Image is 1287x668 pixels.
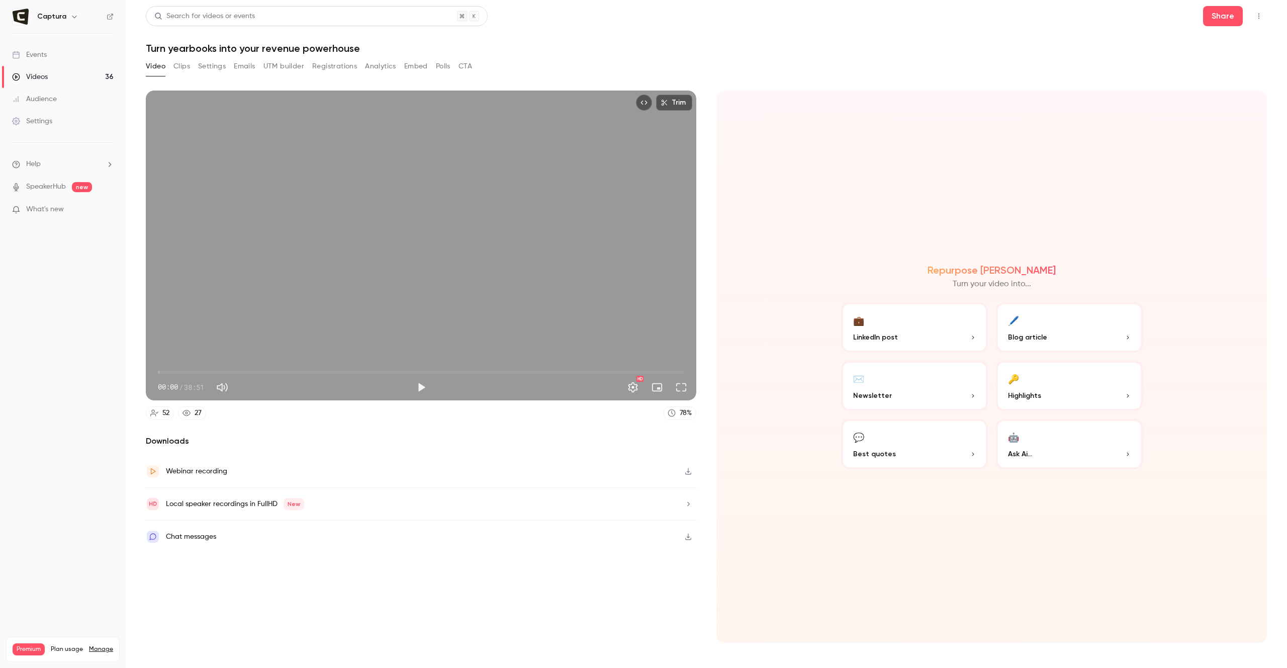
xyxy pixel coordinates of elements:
button: 💬Best quotes [841,419,988,469]
button: Video [146,58,165,74]
button: Embed [404,58,428,74]
p: Turn your video into... [953,278,1031,290]
button: Settings [198,58,226,74]
button: Turn on miniplayer [647,377,667,397]
div: Chat messages [166,531,216,543]
span: Help [26,159,41,170]
button: Registrations [312,58,357,74]
button: 💼LinkedIn post [841,302,988,353]
button: Clips [173,58,190,74]
div: Events [12,50,47,60]
button: Analytics [365,58,396,74]
h2: Repurpose [PERSON_NAME] [928,264,1056,276]
img: Captura [13,9,29,25]
button: Share [1203,6,1243,26]
div: Audience [12,94,57,104]
span: Newsletter [853,390,892,401]
a: 27 [178,406,206,420]
div: Videos [12,72,48,82]
div: Settings [12,116,52,126]
div: Search for videos or events [154,11,255,22]
h1: Turn yearbooks into your revenue powerhouse [146,42,1267,54]
button: Emails [234,58,255,74]
div: 🤖 [1008,429,1019,445]
button: Mute [212,377,232,397]
span: Blog article [1008,332,1047,343]
button: Polls [436,58,450,74]
div: 🔑 [1008,371,1019,386]
a: SpeakerHub [26,182,66,192]
button: Settings [623,377,643,397]
button: 🤖Ask Ai... [996,419,1143,469]
span: Ask Ai... [1008,449,1032,459]
span: / [179,382,183,392]
div: 🖊️ [1008,312,1019,328]
a: 52 [146,406,174,420]
span: Highlights [1008,390,1041,401]
button: CTA [458,58,472,74]
span: 00:00 [158,382,178,392]
button: 🔑Highlights [996,361,1143,411]
button: Full screen [671,377,691,397]
li: help-dropdown-opener [12,159,114,170]
button: UTM builder [263,58,304,74]
span: Best quotes [853,449,896,459]
span: Premium [13,643,45,655]
div: 💬 [853,429,864,445]
a: 78% [663,406,696,420]
span: New [284,498,304,510]
button: Embed video [636,95,652,111]
span: new [72,182,92,192]
button: 🖊️Blog article [996,302,1143,353]
span: LinkedIn post [853,332,898,343]
button: ✉️Newsletter [841,361,988,411]
div: 27 [195,408,202,419]
button: Play [411,377,431,397]
span: Plan usage [51,645,83,653]
div: 00:00 [158,382,204,392]
span: 38:51 [184,382,204,392]
div: 52 [162,408,169,419]
div: Webinar recording [166,465,227,477]
button: Top Bar Actions [1251,8,1267,24]
div: 💼 [853,312,864,328]
div: 78 % [680,408,692,419]
h6: Captura [37,12,66,22]
div: Local speaker recordings in FullHD [166,498,304,510]
div: HD [636,376,643,382]
a: Manage [89,645,113,653]
h2: Downloads [146,435,696,447]
span: What's new [26,204,64,215]
div: ✉️ [853,371,864,386]
iframe: Noticeable Trigger [102,205,114,214]
button: Trim [656,95,692,111]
